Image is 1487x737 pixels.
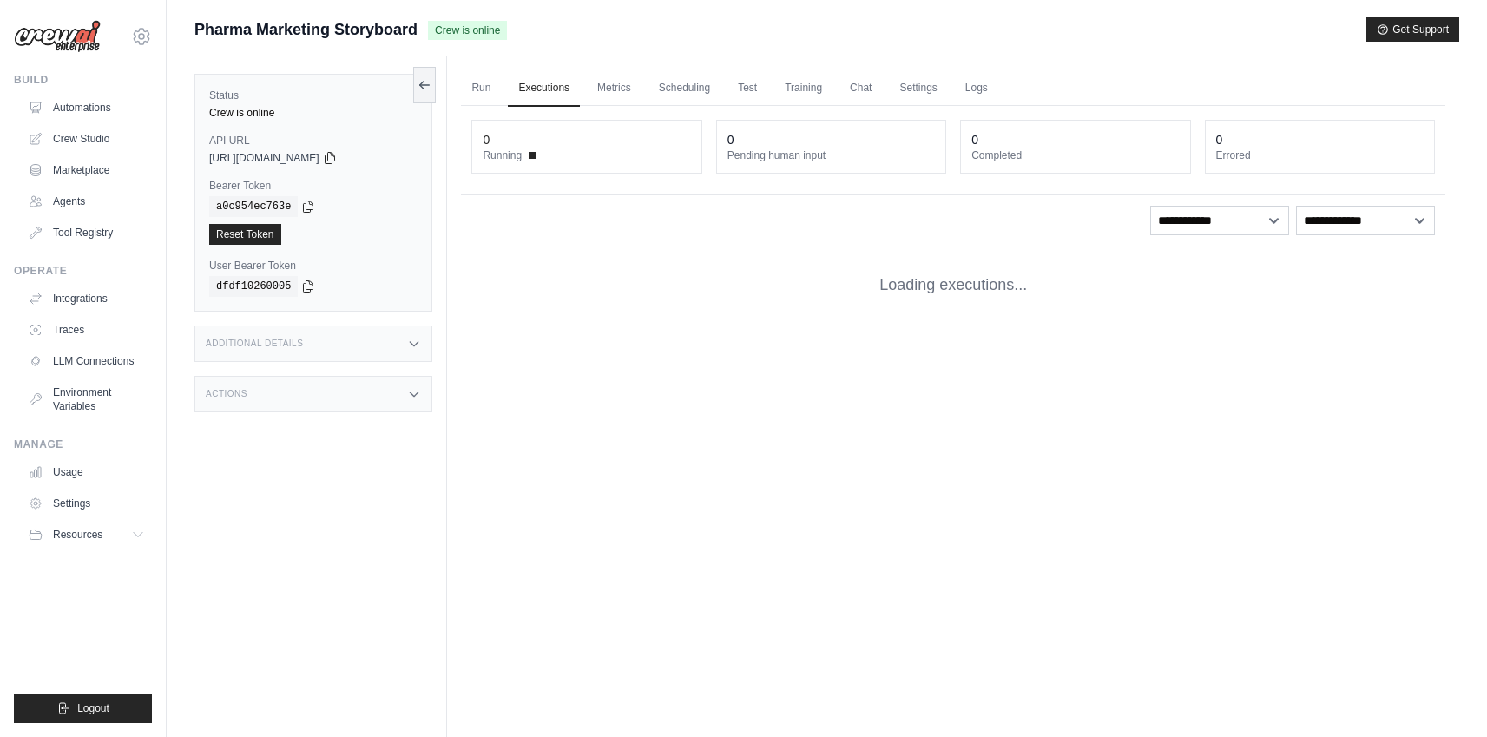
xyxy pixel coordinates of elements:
[21,94,152,122] a: Automations
[14,20,101,53] img: Logo
[206,339,303,349] h3: Additional Details
[14,694,152,723] button: Logout
[209,106,418,120] div: Crew is online
[77,701,109,715] span: Logout
[1216,131,1223,148] div: 0
[209,134,418,148] label: API URL
[774,70,832,107] a: Training
[14,264,152,278] div: Operate
[971,148,1179,162] dt: Completed
[461,70,501,107] a: Run
[21,125,152,153] a: Crew Studio
[727,148,935,162] dt: Pending human input
[206,389,247,399] h3: Actions
[194,17,418,42] span: Pharma Marketing Storyboard
[209,276,298,297] code: dfdf10260005
[21,490,152,517] a: Settings
[21,521,152,549] button: Resources
[209,151,319,165] span: [URL][DOMAIN_NAME]
[1216,148,1424,162] dt: Errored
[209,224,281,245] a: Reset Token
[209,196,298,217] code: a0c954ec763e
[1366,17,1459,42] button: Get Support
[648,70,720,107] a: Scheduling
[839,70,882,107] a: Chat
[727,131,734,148] div: 0
[14,438,152,451] div: Manage
[508,70,580,107] a: Executions
[587,70,642,107] a: Metrics
[21,347,152,375] a: LLM Connections
[209,179,418,193] label: Bearer Token
[971,131,978,148] div: 0
[483,131,490,148] div: 0
[21,316,152,344] a: Traces
[428,21,507,40] span: Crew is online
[21,188,152,215] a: Agents
[21,458,152,486] a: Usage
[21,285,152,313] a: Integrations
[727,70,767,107] a: Test
[209,89,418,102] label: Status
[209,259,418,273] label: User Bearer Token
[461,246,1445,325] div: Loading executions...
[889,70,947,107] a: Settings
[21,219,152,247] a: Tool Registry
[53,528,102,542] span: Resources
[483,148,522,162] span: Running
[14,73,152,87] div: Build
[955,70,998,107] a: Logs
[21,156,152,184] a: Marketplace
[21,378,152,420] a: Environment Variables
